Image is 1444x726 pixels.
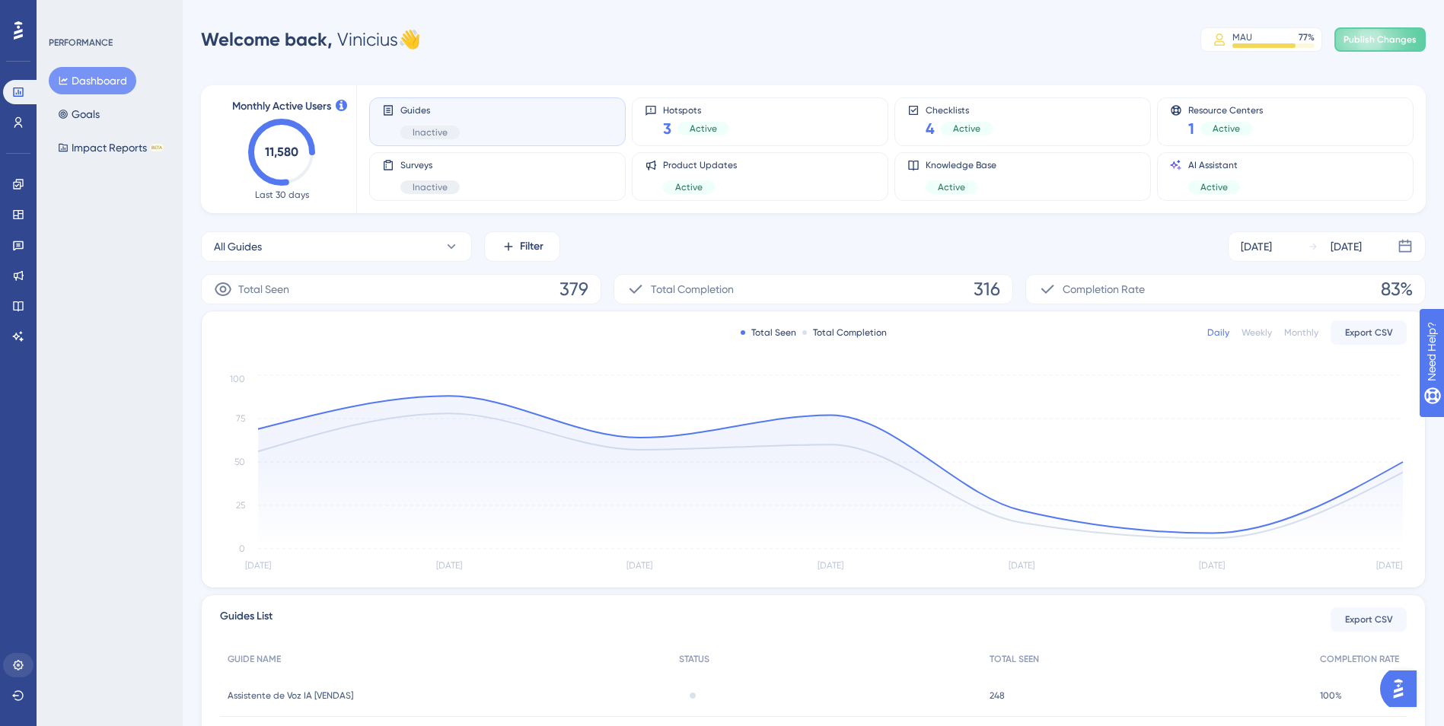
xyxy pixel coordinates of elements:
[663,159,737,171] span: Product Updates
[49,134,173,161] button: Impact ReportsBETA
[1345,326,1393,339] span: Export CSV
[651,280,734,298] span: Total Completion
[1331,237,1362,256] div: [DATE]
[926,104,993,115] span: Checklists
[239,543,245,554] tspan: 0
[228,653,281,665] span: GUIDE NAME
[49,67,136,94] button: Dashboard
[990,689,1005,702] span: 248
[802,326,887,339] div: Total Completion
[236,413,245,424] tspan: 75
[1200,181,1228,193] span: Active
[1320,689,1342,702] span: 100%
[1331,607,1407,632] button: Export CSV
[938,181,965,193] span: Active
[220,607,273,632] span: Guides List
[400,104,460,116] span: Guides
[236,500,245,511] tspan: 25
[926,159,996,171] span: Knowledge Base
[663,104,729,115] span: Hotspots
[150,144,164,151] div: BETA
[232,97,331,116] span: Monthly Active Users
[1009,560,1034,571] tspan: [DATE]
[1188,159,1240,171] span: AI Assistant
[1188,104,1263,115] span: Resource Centers
[818,560,843,571] tspan: [DATE]
[1242,326,1272,339] div: Weekly
[1299,31,1315,43] div: 77 %
[1344,33,1417,46] span: Publish Changes
[413,181,448,193] span: Inactive
[559,277,588,301] span: 379
[228,689,353,702] span: Assistente de Voz IA [VENDAS]
[1213,123,1240,135] span: Active
[626,560,652,571] tspan: [DATE]
[255,189,309,201] span: Last 30 days
[520,237,543,256] span: Filter
[1284,326,1318,339] div: Monthly
[741,326,796,339] div: Total Seen
[49,100,109,128] button: Goals
[1207,326,1229,339] div: Daily
[1232,31,1252,43] div: MAU
[1063,280,1145,298] span: Completion Rate
[413,126,448,139] span: Inactive
[436,560,462,571] tspan: [DATE]
[990,653,1039,665] span: TOTAL SEEN
[1241,237,1272,256] div: [DATE]
[1381,277,1413,301] span: 83%
[690,123,717,135] span: Active
[201,231,472,262] button: All Guides
[400,159,460,171] span: Surveys
[201,27,421,52] div: Vinicius 👋
[234,457,245,467] tspan: 50
[675,181,703,193] span: Active
[663,118,671,139] span: 3
[1345,613,1393,626] span: Export CSV
[679,653,709,665] span: STATUS
[1380,666,1426,712] iframe: UserGuiding AI Assistant Launcher
[484,231,560,262] button: Filter
[953,123,980,135] span: Active
[201,28,333,50] span: Welcome back,
[1320,653,1399,665] span: COMPLETION RATE
[214,237,262,256] span: All Guides
[49,37,113,49] div: PERFORMANCE
[265,145,298,159] text: 11,580
[36,4,95,22] span: Need Help?
[974,277,1000,301] span: 316
[1188,118,1194,139] span: 1
[230,374,245,384] tspan: 100
[245,560,271,571] tspan: [DATE]
[1331,320,1407,345] button: Export CSV
[1334,27,1426,52] button: Publish Changes
[238,280,289,298] span: Total Seen
[1199,560,1225,571] tspan: [DATE]
[926,118,935,139] span: 4
[1376,560,1402,571] tspan: [DATE]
